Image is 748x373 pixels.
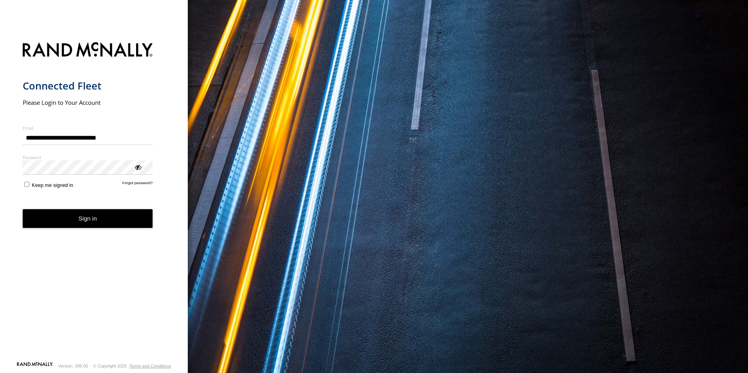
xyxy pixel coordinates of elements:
label: Password [23,154,153,160]
form: main [23,38,165,361]
div: ViewPassword [134,163,142,171]
a: Terms and Conditions [129,364,171,368]
button: Sign in [23,209,153,228]
div: © Copyright 2025 - [93,364,171,368]
input: Keep me signed in [24,182,29,187]
h2: Please Login to Your Account [23,99,153,106]
a: Visit our Website [17,362,53,370]
img: Rand McNally [23,41,153,61]
div: Version: 306.00 [58,364,88,368]
a: Forgot password? [122,181,153,188]
label: Email [23,125,153,131]
h1: Connected Fleet [23,79,153,92]
span: Keep me signed in [32,182,73,188]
